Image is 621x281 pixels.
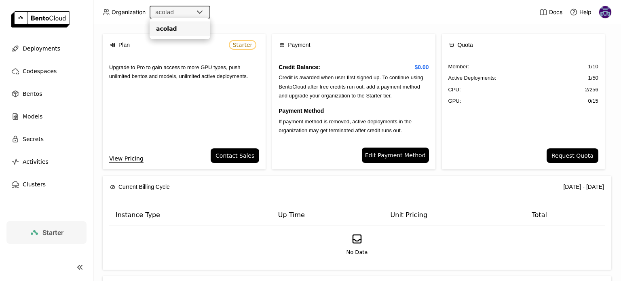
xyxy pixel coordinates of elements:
span: 1 / 10 [588,63,598,71]
span: Clusters [23,180,46,189]
img: logo [11,11,70,27]
a: Codespaces [6,63,87,79]
span: Bentos [23,89,42,99]
div: acolad [156,25,204,33]
th: Total [526,205,605,226]
span: Plan [118,40,130,49]
th: Instance Type [109,205,272,226]
h4: Credit Balance: [279,63,429,72]
span: If payment method is removed, active deployments in the organization may get terminated after cre... [279,118,412,133]
div: [DATE] - [DATE] [563,182,604,191]
span: Starter [42,228,63,237]
span: Organization [112,8,146,16]
div: acolad [155,8,174,16]
a: Activities [6,154,87,170]
span: $0.00 [415,63,429,72]
a: View Pricing [109,154,144,163]
span: Upgrade to Pro to gain access to more GPU types, push unlimited bentos and models, unlimited acti... [109,64,248,79]
span: GPU: [448,97,461,105]
button: Request Quota [547,148,598,163]
a: Docs [539,8,562,16]
span: Current Billing Cycle [118,182,170,191]
h4: Payment Method [279,106,429,115]
th: Up Time [272,205,384,226]
a: Bentos [6,86,87,102]
img: IT Orders [599,6,611,18]
a: Starter [6,221,87,244]
a: Models [6,108,87,125]
span: Help [579,8,591,16]
span: Edit Payment Method [365,151,426,160]
span: 0 / 15 [588,97,598,105]
span: Quota [458,40,473,49]
span: Credit is awarded when user first signed up. To continue using BentoCloud after free credits run ... [279,74,423,99]
div: Help [570,8,591,16]
span: 2 / 256 [585,86,598,94]
span: No Data [346,248,368,256]
span: Secrets [23,134,44,144]
span: Activities [23,157,49,167]
span: 1 / 50 [588,74,598,82]
span: Payment [288,40,310,49]
a: Deployments [6,40,87,57]
button: Contact Sales [211,148,259,163]
span: Docs [549,8,562,16]
a: Clusters [6,176,87,192]
span: Codespaces [23,66,57,76]
ul: Menu [150,18,210,39]
a: Edit Payment Method [362,148,429,163]
span: CPU: [448,86,461,94]
a: Secrets [6,131,87,147]
span: Models [23,112,42,121]
th: Unit Pricing [384,205,526,226]
span: Deployments [23,44,60,53]
span: Active Deployments : [448,74,496,82]
span: Member : [448,63,469,71]
span: Starter [233,42,253,48]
